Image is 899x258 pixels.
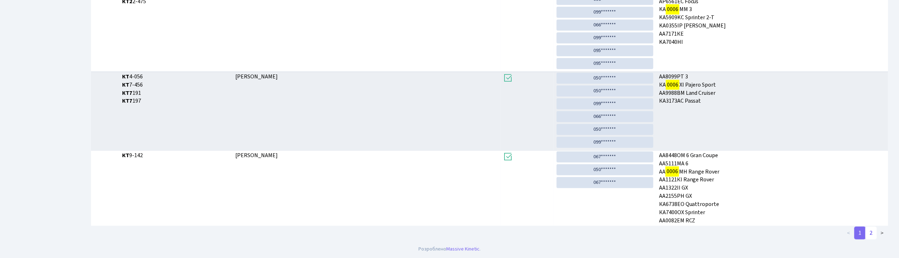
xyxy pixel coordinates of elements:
mark: 0006 [666,166,679,176]
mark: 0006 [666,80,679,90]
span: [PERSON_NAME] [236,151,278,159]
a: 1 [854,227,866,239]
a: > [877,227,888,239]
a: 2 [865,227,877,239]
b: КТ [122,73,129,81]
a: Massive Kinetic [446,245,479,253]
b: КТ7 [122,97,132,105]
div: Розроблено . [418,245,481,253]
b: КТ7 [122,89,132,97]
mark: 0006 [666,4,679,14]
span: 4-056 7-456 191 197 [122,73,230,105]
span: 9-142 [122,151,230,160]
span: АА8099РТ 3 КА ХІ Pajero Sport АА9988BM Land Cruiser КА3173АС Passat [659,73,885,105]
b: КТ [122,151,129,159]
span: АА8448ОМ 6 Gran Coupe АА5111МА 6 АА МН Range Rover АА1121КІ Range Rover АА1322ІІ GX АА2155РН GX К... [659,151,885,223]
span: [PERSON_NAME] [236,73,278,81]
b: КТ [122,81,129,89]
